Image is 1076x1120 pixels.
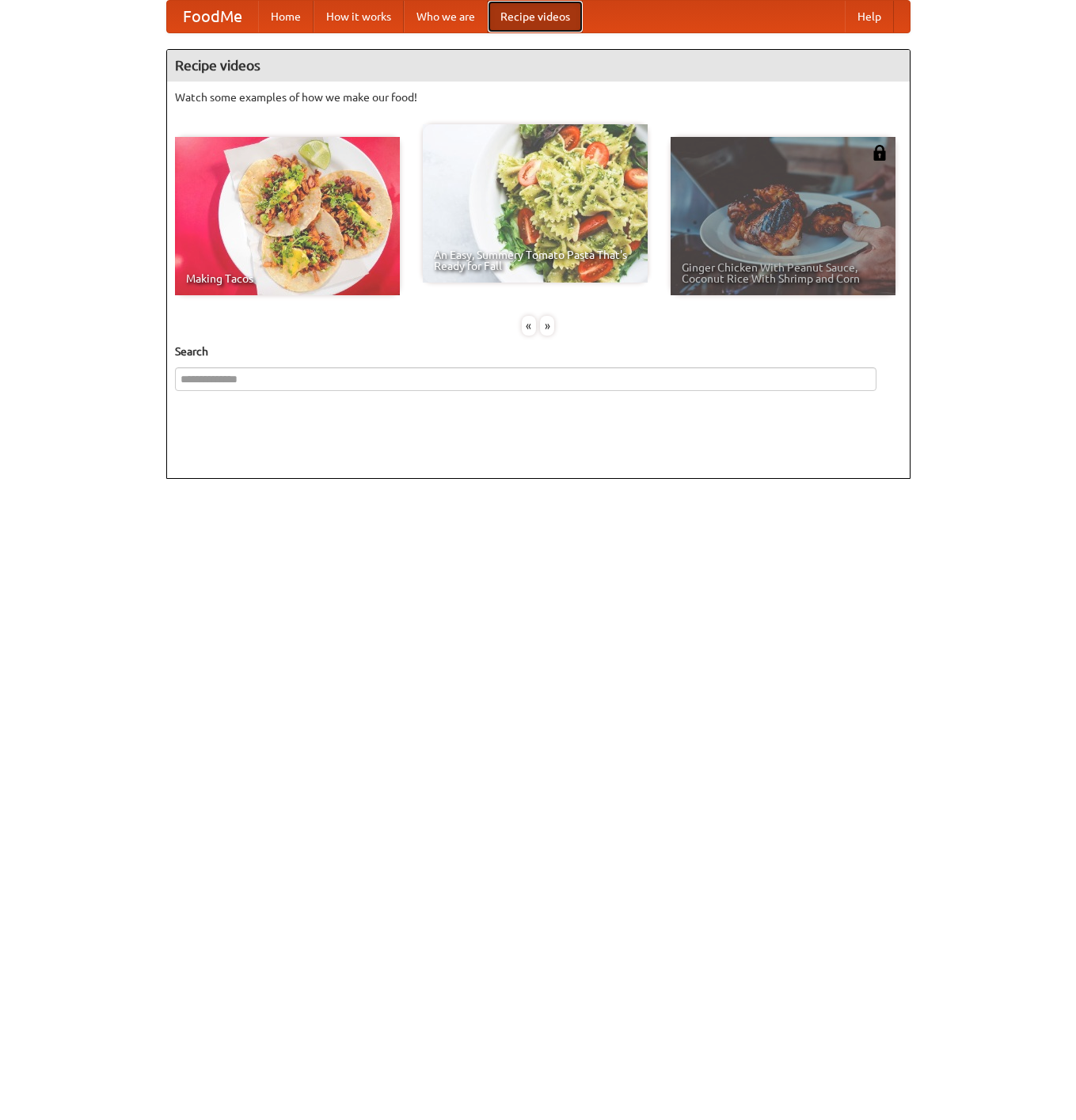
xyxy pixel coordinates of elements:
div: « [522,316,536,336]
span: Making Tacos [186,273,389,284]
a: FoodMe [167,1,258,32]
a: Who we are [404,1,488,32]
a: Recipe videos [488,1,583,32]
img: 483408.png [872,145,888,161]
p: Watch some examples of how we make our food! [175,89,902,105]
h5: Search [175,344,902,359]
div: » [540,316,554,336]
a: An Easy, Summery Tomato Pasta That's Ready for Fall [423,124,648,283]
a: Home [258,1,314,32]
h4: Recipe videos [167,50,910,82]
a: Help [845,1,894,32]
span: An Easy, Summery Tomato Pasta That's Ready for Fall [434,249,637,271]
a: How it works [314,1,404,32]
a: Making Tacos [175,137,400,295]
